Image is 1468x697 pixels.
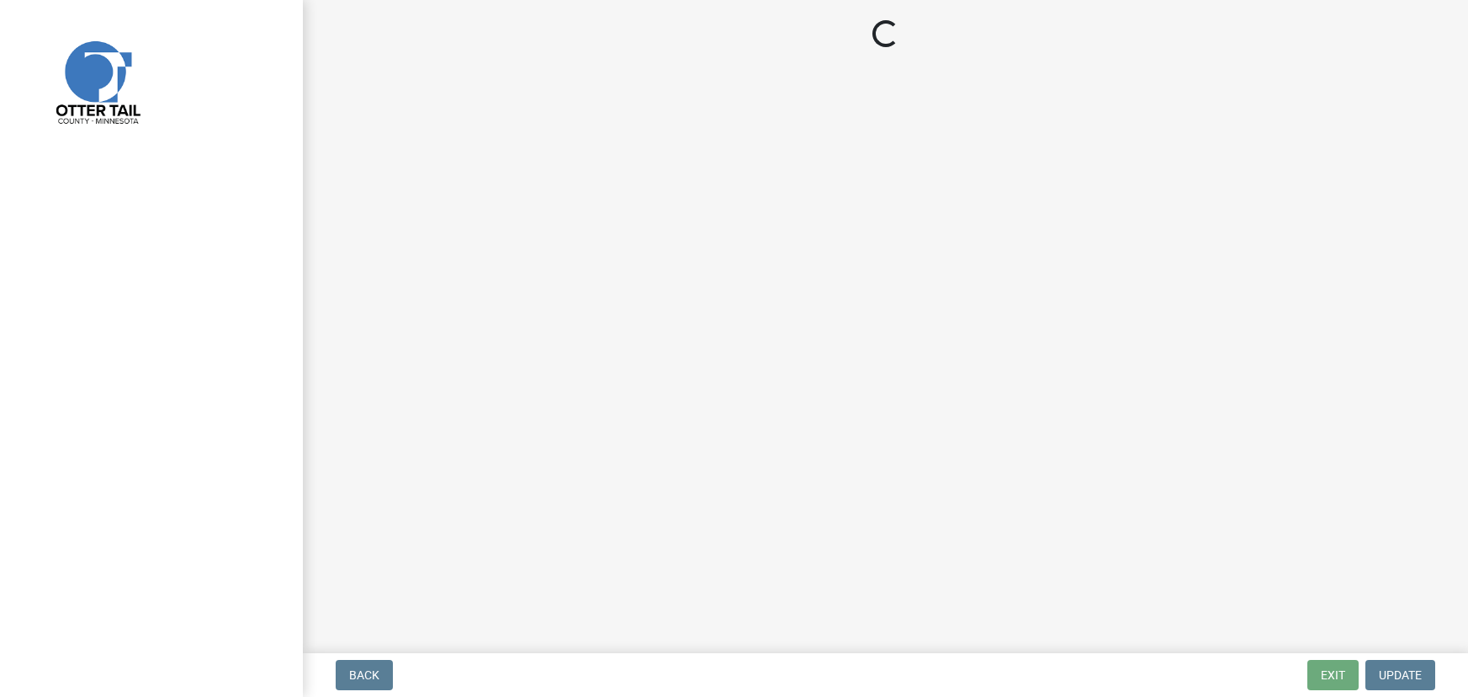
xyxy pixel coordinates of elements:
span: Update [1379,668,1422,682]
button: Exit [1307,660,1359,690]
img: Otter Tail County, Minnesota [34,18,160,144]
span: Back [349,668,379,682]
button: Update [1365,660,1435,690]
button: Back [336,660,393,690]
